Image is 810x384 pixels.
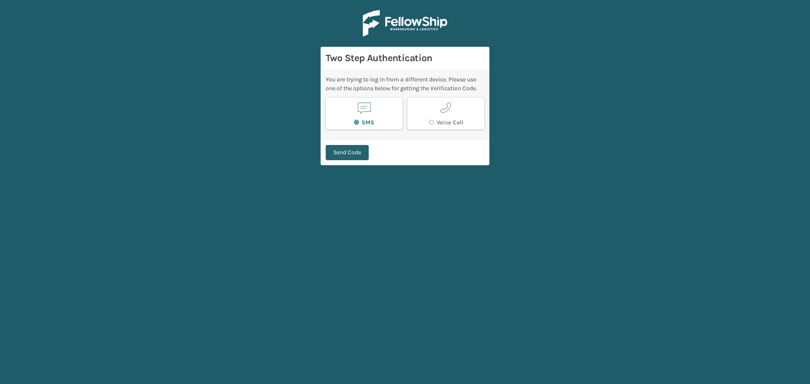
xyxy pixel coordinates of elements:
[326,52,484,64] h3: Two Step Authentication
[429,119,463,126] label: Voice Call
[326,75,484,93] div: You are trying to log in from a different device. Please use one of the options below for getting...
[354,119,374,126] label: SMS
[363,10,447,37] img: Logo
[326,145,369,160] button: Send Code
